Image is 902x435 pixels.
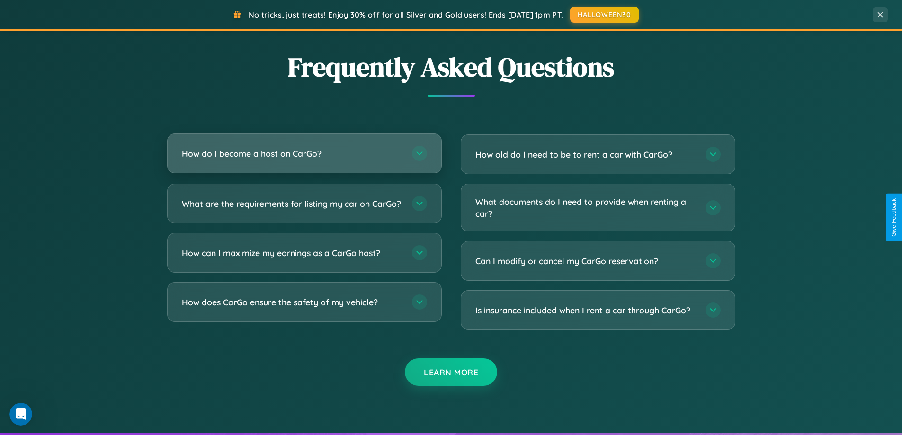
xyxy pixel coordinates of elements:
h3: Is insurance included when I rent a car through CarGo? [475,304,696,316]
h3: How do I become a host on CarGo? [182,148,402,160]
button: HALLOWEEN30 [570,7,639,23]
button: Learn More [405,358,497,386]
div: Give Feedback [891,198,897,237]
h3: How does CarGo ensure the safety of my vehicle? [182,296,402,308]
h2: Frequently Asked Questions [167,49,735,85]
h3: What documents do I need to provide when renting a car? [475,196,696,219]
span: No tricks, just treats! Enjoy 30% off for all Silver and Gold users! Ends [DATE] 1pm PT. [249,10,563,19]
h3: Can I modify or cancel my CarGo reservation? [475,255,696,267]
iframe: Intercom live chat [9,403,32,426]
h3: How can I maximize my earnings as a CarGo host? [182,247,402,259]
h3: What are the requirements for listing my car on CarGo? [182,198,402,210]
h3: How old do I need to be to rent a car with CarGo? [475,149,696,160]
